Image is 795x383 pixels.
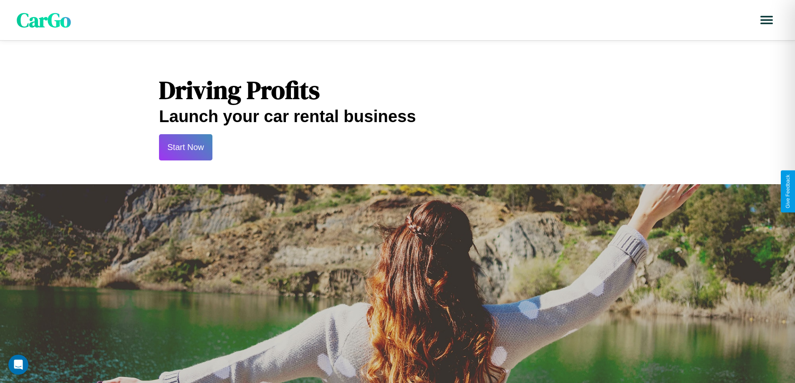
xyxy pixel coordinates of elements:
[785,175,791,208] div: Give Feedback
[159,107,636,126] h2: Launch your car rental business
[17,6,71,34] span: CarGo
[755,8,778,32] button: Open menu
[159,134,212,160] button: Start Now
[159,73,636,107] h1: Driving Profits
[8,355,28,375] div: Open Intercom Messenger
